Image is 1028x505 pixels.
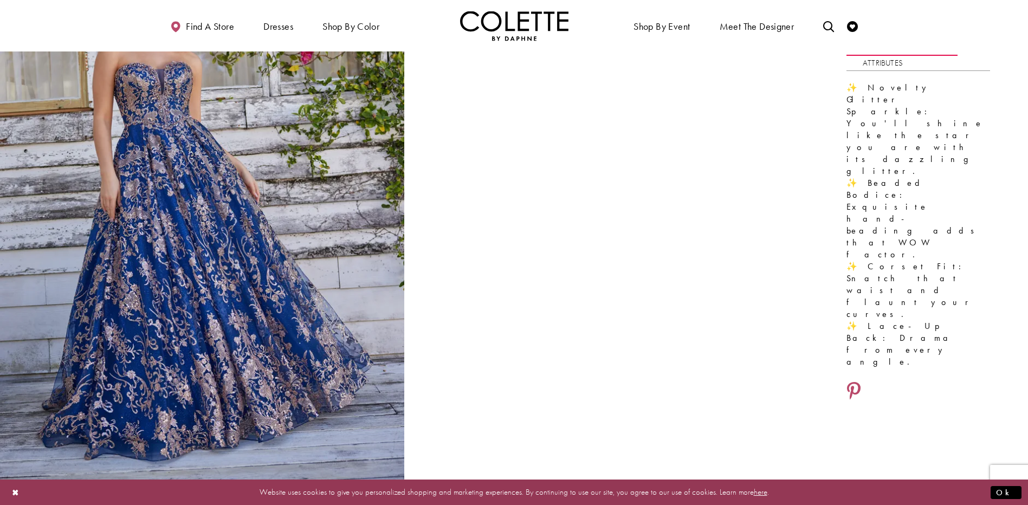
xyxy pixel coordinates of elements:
[717,11,797,41] a: Meet the designer
[846,381,861,402] a: Share using Pinterest - Opens in new tab
[631,11,693,41] span: Shop By Event
[167,11,237,41] a: Find a store
[322,21,379,32] span: Shop by color
[261,11,296,41] span: Dresses
[7,483,25,502] button: Close Dialog
[863,55,903,71] a: Attributes
[991,485,1021,499] button: Submit Dialog
[186,21,234,32] span: Find a store
[460,11,568,41] a: Visit Home Page
[460,11,568,41] img: Colette by Daphne
[633,21,690,32] span: Shop By Event
[754,487,767,497] a: here
[78,485,950,500] p: Website uses cookies to give you personalized shopping and marketing experiences. By continuing t...
[263,21,293,32] span: Dresses
[720,21,794,32] span: Meet the designer
[320,11,382,41] span: Shop by color
[820,11,837,41] a: Toggle search
[846,82,990,368] div: ✨ Novelty Glitter Sparkle: You'll shine like the star you are with its dazzling glitter. ✨ Beaded...
[844,11,861,41] a: Check Wishlist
